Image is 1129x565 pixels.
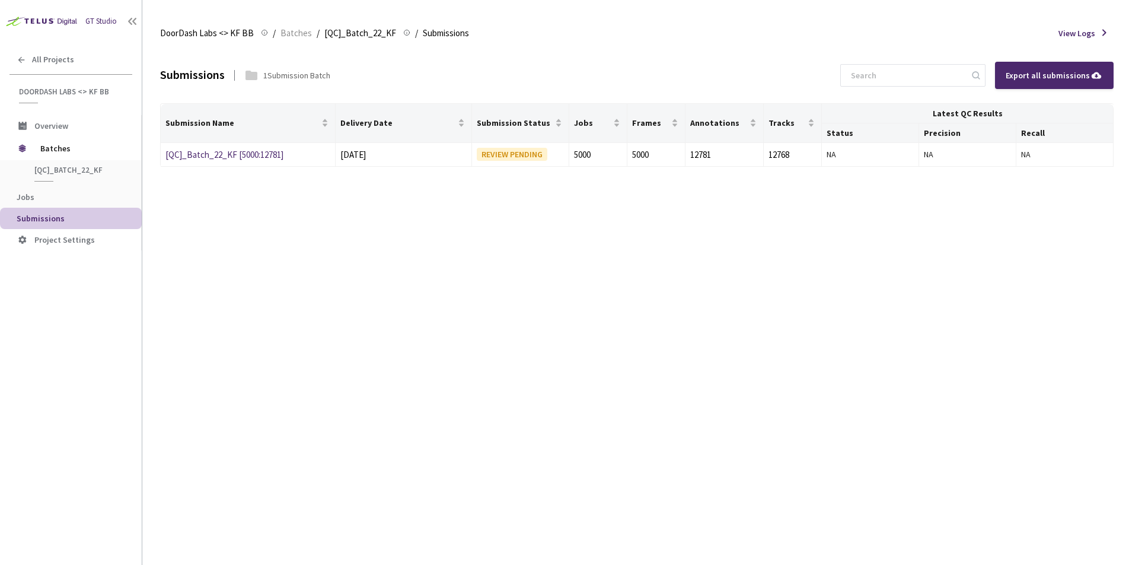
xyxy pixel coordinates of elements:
[160,66,225,84] div: Submissions
[340,148,467,162] div: [DATE]
[569,104,627,143] th: Jobs
[1006,69,1103,82] div: Export all submissions
[685,104,763,143] th: Annotations
[924,148,1011,161] div: NA
[34,234,95,245] span: Project Settings
[844,65,970,86] input: Search
[273,26,276,40] li: /
[336,104,472,143] th: Delivery Date
[768,148,817,162] div: 12768
[32,55,74,65] span: All Projects
[34,120,68,131] span: Overview
[768,118,805,128] span: Tracks
[263,69,330,81] div: 1 Submission Batch
[40,137,122,160] span: Batches
[764,104,822,143] th: Tracks
[340,118,455,128] span: Delivery Date
[280,26,312,40] span: Batches
[472,104,569,143] th: Submission Status
[415,26,418,40] li: /
[477,118,553,128] span: Submission Status
[627,104,685,143] th: Frames
[19,87,125,97] span: DoorDash Labs <> KF BB
[690,148,758,162] div: 12781
[423,26,469,40] span: Submissions
[278,26,314,39] a: Batches
[822,104,1114,123] th: Latest QC Results
[690,118,747,128] span: Annotations
[574,148,622,162] div: 5000
[822,123,919,143] th: Status
[165,118,319,128] span: Submission Name
[165,149,283,160] a: [QC]_Batch_22_KF [5000:12781]
[324,26,396,40] span: [QC]_Batch_22_KF
[17,192,34,202] span: Jobs
[161,104,336,143] th: Submission Name
[632,148,680,162] div: 5000
[1058,27,1095,39] span: View Logs
[477,148,547,161] div: REVIEW PENDING
[317,26,320,40] li: /
[919,123,1016,143] th: Precision
[1016,123,1114,143] th: Recall
[17,213,65,224] span: Submissions
[827,148,914,161] div: NA
[574,118,611,128] span: Jobs
[34,165,122,175] span: [QC]_Batch_22_KF
[85,16,117,27] div: GT Studio
[160,26,254,40] span: DoorDash Labs <> KF BB
[632,118,669,128] span: Frames
[1021,148,1108,161] div: NA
